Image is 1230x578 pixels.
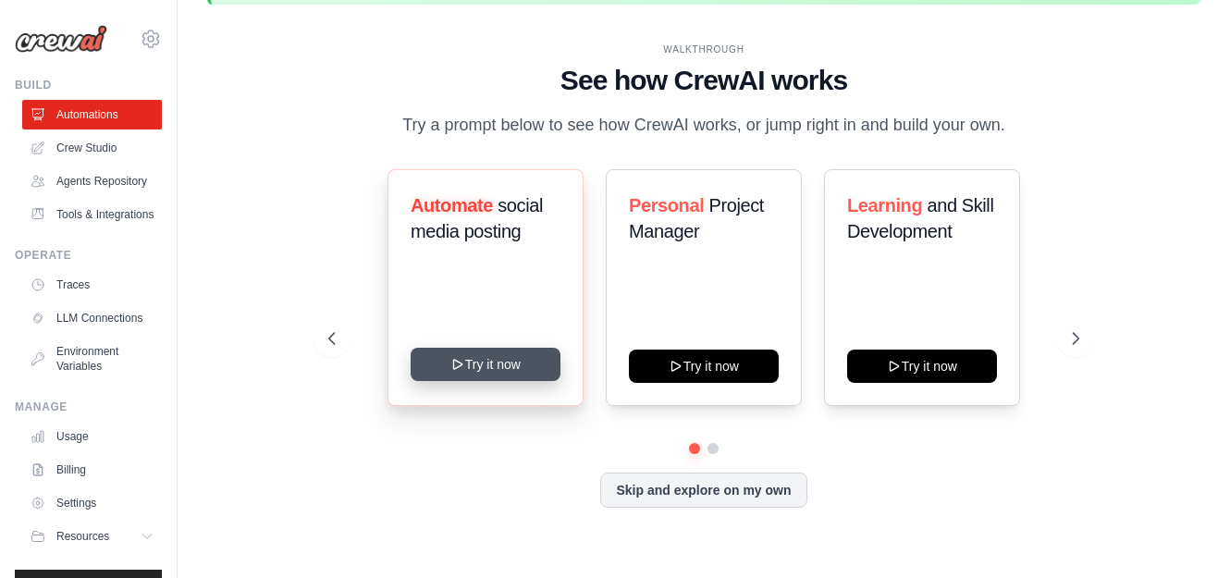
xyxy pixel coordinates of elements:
[15,248,162,263] div: Operate
[629,350,779,383] button: Try it now
[629,195,764,241] span: Project Manager
[56,529,109,544] span: Resources
[629,195,704,215] span: Personal
[411,195,493,215] span: Automate
[15,400,162,414] div: Manage
[847,195,993,241] span: and Skill Development
[22,488,162,518] a: Settings
[411,195,543,241] span: social media posting
[328,64,1078,97] h1: See how CrewAI works
[1138,489,1230,578] iframe: Chat Widget
[393,112,1015,139] p: Try a prompt below to see how CrewAI works, or jump right in and build your own.
[600,473,806,508] button: Skip and explore on my own
[22,270,162,300] a: Traces
[411,348,560,381] button: Try it now
[22,133,162,163] a: Crew Studio
[22,337,162,381] a: Environment Variables
[15,25,107,53] img: Logo
[22,522,162,551] button: Resources
[22,422,162,451] a: Usage
[22,455,162,485] a: Billing
[847,350,997,383] button: Try it now
[328,43,1078,56] div: WALKTHROUGH
[22,303,162,333] a: LLM Connections
[22,100,162,129] a: Automations
[22,166,162,196] a: Agents Repository
[22,200,162,229] a: Tools & Integrations
[847,195,922,215] span: Learning
[15,78,162,92] div: Build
